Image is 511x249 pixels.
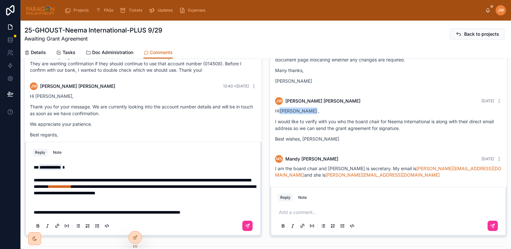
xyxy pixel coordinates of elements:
div: scrollable content [60,3,485,17]
button: Reply [278,194,293,201]
a: [PERSON_NAME][EMAIL_ADDRESS][DOMAIN_NAME] [325,172,440,178]
button: Back to projects [450,28,505,40]
a: FAQs [93,5,118,16]
span: Back to projects [464,31,499,37]
span: [PERSON_NAME] [279,107,317,114]
span: Mandy [PERSON_NAME] [285,156,338,162]
span: I am the board chair and [PERSON_NAME] is secretary. My email is and she is [275,166,501,178]
img: App logo [26,5,55,15]
span: Hi team! Regarding the wire instructions, should the account number start with 014(508..)? I know... [30,41,255,73]
span: Expenses [188,8,205,13]
p: [PERSON_NAME] [275,78,502,84]
span: Details [31,49,46,56]
span: Tickets [129,8,142,13]
span: [DATE] [481,98,494,103]
a: Comments [143,47,173,59]
p: Best wishes, [PERSON_NAME] [275,135,502,142]
button: Note [296,194,309,201]
button: Reply [32,149,48,156]
span: JW [498,8,504,13]
p: [PERSON_NAME] [30,142,256,149]
span: Doc Administration [92,49,133,56]
p: I would like to verify with you who the board chair for Neema International is along with their d... [275,118,502,132]
p: We appreciate your patience. [30,121,256,127]
span: JW [31,84,37,89]
span: Projects [74,8,89,13]
span: Updates [158,8,173,13]
span: [DATE] [481,156,494,161]
a: Doc Administration [86,47,133,60]
a: Details [24,47,46,60]
a: Projects [63,5,93,16]
span: [PERSON_NAME] [PERSON_NAME] [285,98,360,104]
a: Tasks [56,47,75,60]
p: Best regards, [30,131,256,138]
p: Hi [PERSON_NAME], [30,93,256,99]
div: Note [53,150,62,155]
span: JW [276,98,282,104]
a: Expenses [177,5,210,16]
span: Awaiting Grant Agreement [24,35,162,42]
div: Note [298,195,307,200]
span: Tasks [63,49,75,56]
span: MS [276,156,282,161]
button: Note [50,149,64,156]
span: [PERSON_NAME] [PERSON_NAME] [40,83,115,89]
a: Updates [147,5,177,16]
span: FAQs [104,8,113,13]
a: [PERSON_NAME][EMAIL_ADDRESS][DOMAIN_NAME] [275,166,501,178]
a: Tickets [118,5,147,16]
span: 13:40 • [DATE] [223,84,249,88]
p: Thank you for your message. We are currently looking into the account number details and will be ... [30,103,256,117]
p: Many thanks, [275,67,502,74]
h1: 25-GHOUST-Neema International-PLUS 9/29 [24,26,162,35]
span: Comments [150,49,173,56]
p: Hi , [275,107,502,114]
